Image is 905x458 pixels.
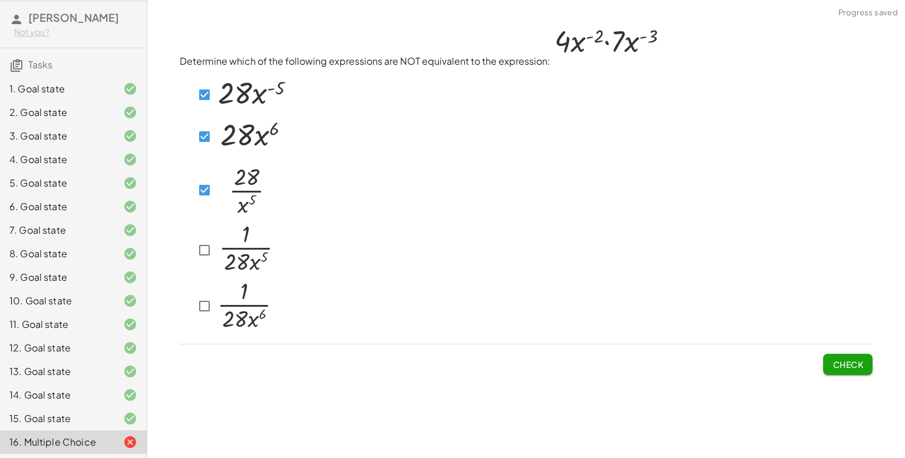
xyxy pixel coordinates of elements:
i: Task finished and incorrect. [123,435,137,449]
div: 8. Goal state [9,247,104,261]
i: Task finished and correct. [123,388,137,402]
span: [PERSON_NAME] [28,11,119,24]
i: Task finished and correct. [123,200,137,214]
i: Task finished and correct. [123,341,137,355]
img: 4229b24f4f3e89f7684edc0d5cea8ab271348e3dc095ec29b0c4fa1de2a59f42.png [550,22,663,65]
i: Task finished and correct. [123,82,137,96]
div: 7. Goal state [9,223,104,237]
div: 3. Goal state [9,129,104,143]
div: 9. Goal state [9,270,104,284]
i: Task finished and correct. [123,223,137,237]
i: Task finished and correct. [123,411,137,426]
i: Task finished and correct. [123,105,137,120]
div: Not you? [14,26,137,38]
img: 460be52b46e156245376ea7e5bc718923de870416ad8b2a76f0b77daf214227d.png [215,278,274,331]
div: 14. Goal state [9,388,104,402]
div: 6. Goal state [9,200,104,214]
div: 15. Goal state [9,411,104,426]
img: 3a5adb98e5f0078263b9715c8c11b96be315a07cec8861cb16ef1fdb8588078c.png [215,73,289,113]
div: 4. Goal state [9,152,104,167]
div: 13. Goal state [9,364,104,379]
div: 1. Goal state [9,82,104,96]
i: Task finished and correct. [123,270,137,284]
div: 16. Multiple Choice [9,435,104,449]
img: 4603e8ec221a6c97e654ab371ff24d9fb3c7b6191abca26e062a4c8679c4730d.png [215,116,288,154]
i: Task finished and correct. [123,176,137,190]
i: Task finished and correct. [123,152,137,167]
div: 10. Goal state [9,294,104,308]
div: 5. Goal state [9,176,104,190]
span: Tasks [28,58,52,71]
div: 11. Goal state [9,317,104,331]
i: Task finished and correct. [123,129,137,143]
i: Task finished and correct. [123,317,137,331]
span: Progress saved [838,7,898,19]
button: Check [823,354,873,375]
img: 806041a2a19089dab02b5d27c6451e578adeb018f76ce9154c0ffdb447fff0f4.png [215,223,276,274]
div: 2. Goal state [9,105,104,120]
i: Task finished and correct. [123,294,137,308]
span: Check [833,359,863,370]
div: 12. Goal state [9,341,104,355]
p: Determine which of the following expressions are NOT equivalent to the expression: [180,22,873,68]
img: 0628d6d7fc34068a8d00410d467269cad83ddc2565c081ede528c1118266ee0b.png [215,157,275,219]
i: Task finished and correct. [123,364,137,379]
i: Task finished and correct. [123,247,137,261]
